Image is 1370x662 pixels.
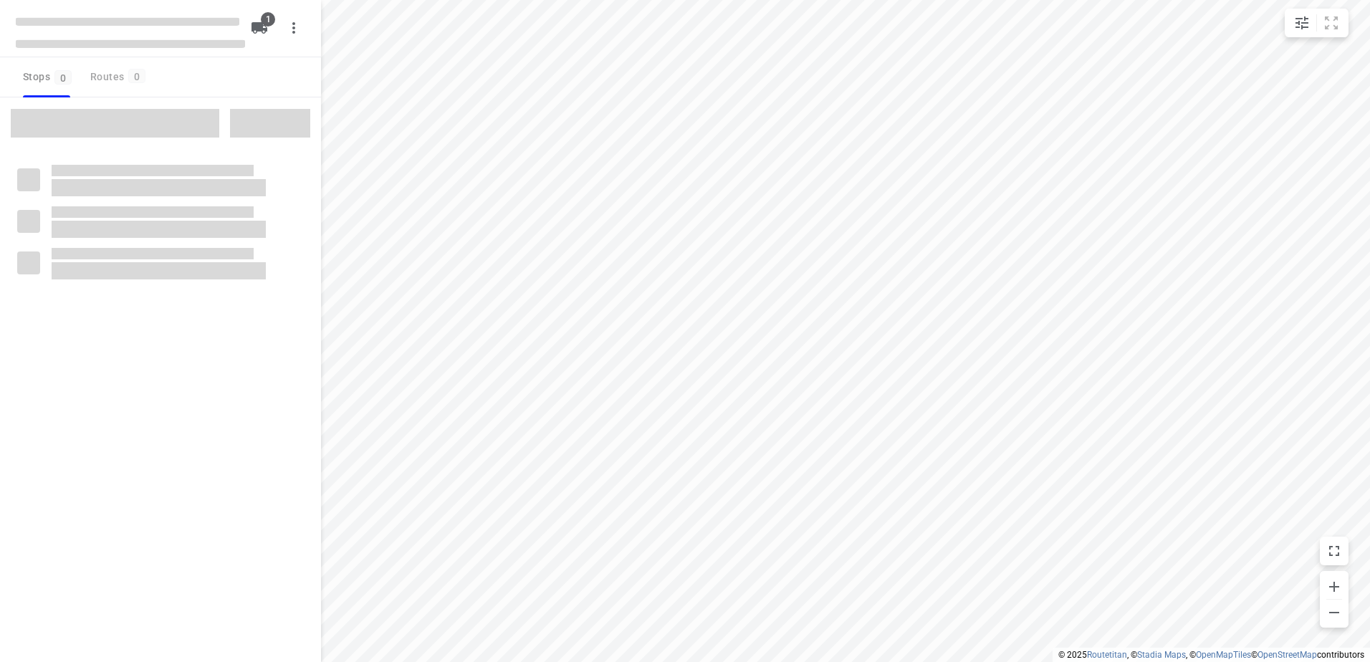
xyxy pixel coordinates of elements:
[1196,650,1251,660] a: OpenMapTiles
[1288,9,1316,37] button: Map settings
[1258,650,1317,660] a: OpenStreetMap
[1087,650,1127,660] a: Routetitan
[1058,650,1364,660] li: © 2025 , © , © © contributors
[1137,650,1186,660] a: Stadia Maps
[1285,9,1349,37] div: small contained button group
